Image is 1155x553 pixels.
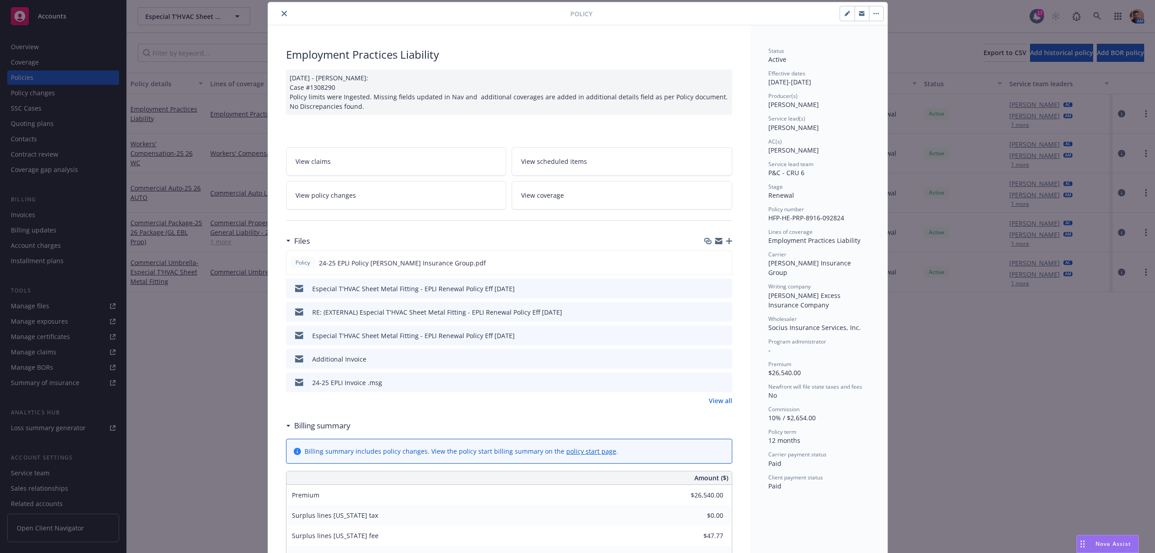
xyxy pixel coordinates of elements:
[768,146,819,154] span: [PERSON_NAME]
[286,181,507,209] a: View policy changes
[721,331,729,340] button: preview file
[720,258,728,268] button: preview file
[570,9,592,19] span: Policy
[1077,535,1088,553] div: Drag to move
[319,258,486,268] span: 24-25 EPLI Policy [PERSON_NAME] Insurance Group.pdf
[670,529,729,543] input: 0.00
[709,396,732,405] a: View all
[768,55,786,64] span: Active
[768,259,853,277] span: [PERSON_NAME] Insurance Group
[286,70,732,115] div: [DATE] - [PERSON_NAME]: Case #1308290 Policy limits were Ingested. Missing fields updated in Nav ...
[292,511,378,520] span: Surplus lines [US_STATE] tax
[768,138,782,145] span: AC(s)
[768,100,819,109] span: [PERSON_NAME]
[768,459,781,468] span: Paid
[768,346,771,354] span: -
[294,420,351,432] h3: Billing summary
[768,47,784,55] span: Status
[768,338,826,345] span: Program administrator
[768,414,816,422] span: 10% / $2,654.00
[512,147,732,176] a: View scheduled items
[312,354,366,364] div: Additional Invoice
[768,183,783,191] span: Stage
[768,160,813,168] span: Service lead team
[768,251,786,258] span: Carrier
[768,451,827,458] span: Carrier payment status
[721,378,729,387] button: preview file
[768,436,800,445] span: 12 months
[521,191,564,200] span: View coverage
[706,354,713,364] button: download file
[305,446,618,456] div: Billing summary includes policy changes. View the policy start billing summary on the .
[706,284,713,293] button: download file
[768,214,844,222] span: HFP-HE-PRP-8916-092824
[768,391,777,400] span: No
[706,331,713,340] button: download file
[1095,540,1131,548] span: Nova Assist
[768,228,813,236] span: Lines of coverage
[706,378,713,387] button: download file
[279,8,290,19] button: close
[706,307,713,317] button: download file
[566,447,616,455] a: policy start page
[768,70,805,77] span: Effective dates
[292,531,379,540] span: Surplus lines [US_STATE] fee
[768,283,811,290] span: Writing company
[312,284,515,293] div: Especial T'HVAC Sheet Metal Fitting - EPLI Renewal Policy Eff [DATE]
[768,191,794,200] span: Renewal
[286,420,351,432] div: Billing summary
[768,360,791,368] span: Premium
[768,205,804,213] span: Policy number
[768,428,796,436] span: Policy term
[296,157,331,166] span: View claims
[670,509,729,522] input: 0.00
[768,70,869,87] div: [DATE] - [DATE]
[294,259,312,267] span: Policy
[768,168,804,177] span: P&C - CRU 6
[768,115,805,122] span: Service lead(s)
[312,378,382,387] div: 24-25 EPLI Invoice .msg
[768,368,801,377] span: $26,540.00
[768,383,862,390] span: Newfront will file state taxes and fees
[312,307,562,317] div: RE: (EXTERNAL) Especial T'HVAC Sheet Metal Fitting - EPLI Renewal Policy Eff [DATE]
[670,488,729,502] input: 0.00
[768,92,798,100] span: Producer(s)
[768,123,819,132] span: [PERSON_NAME]
[286,147,507,176] a: View claims
[286,235,310,247] div: Files
[768,291,842,309] span: [PERSON_NAME] Excess Insurance Company
[1076,535,1139,553] button: Nova Assist
[286,47,732,62] div: Employment Practices Liability
[312,331,515,340] div: Especial T'HVAC Sheet Metal Fitting - EPLI Renewal Policy Eff [DATE]
[768,236,860,245] span: Employment Practices Liability
[292,491,319,499] span: Premium
[294,235,310,247] h3: Files
[512,181,732,209] a: View coverage
[694,473,728,483] span: Amount ($)
[768,474,823,481] span: Client payment status
[721,307,729,317] button: preview file
[721,284,729,293] button: preview file
[768,482,781,490] span: Paid
[768,315,797,323] span: Wholesaler
[521,157,587,166] span: View scheduled items
[768,323,861,332] span: Socius Insurance Services, Inc.
[768,405,799,413] span: Commission
[721,354,729,364] button: preview file
[706,258,713,268] button: download file
[296,191,356,200] span: View policy changes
